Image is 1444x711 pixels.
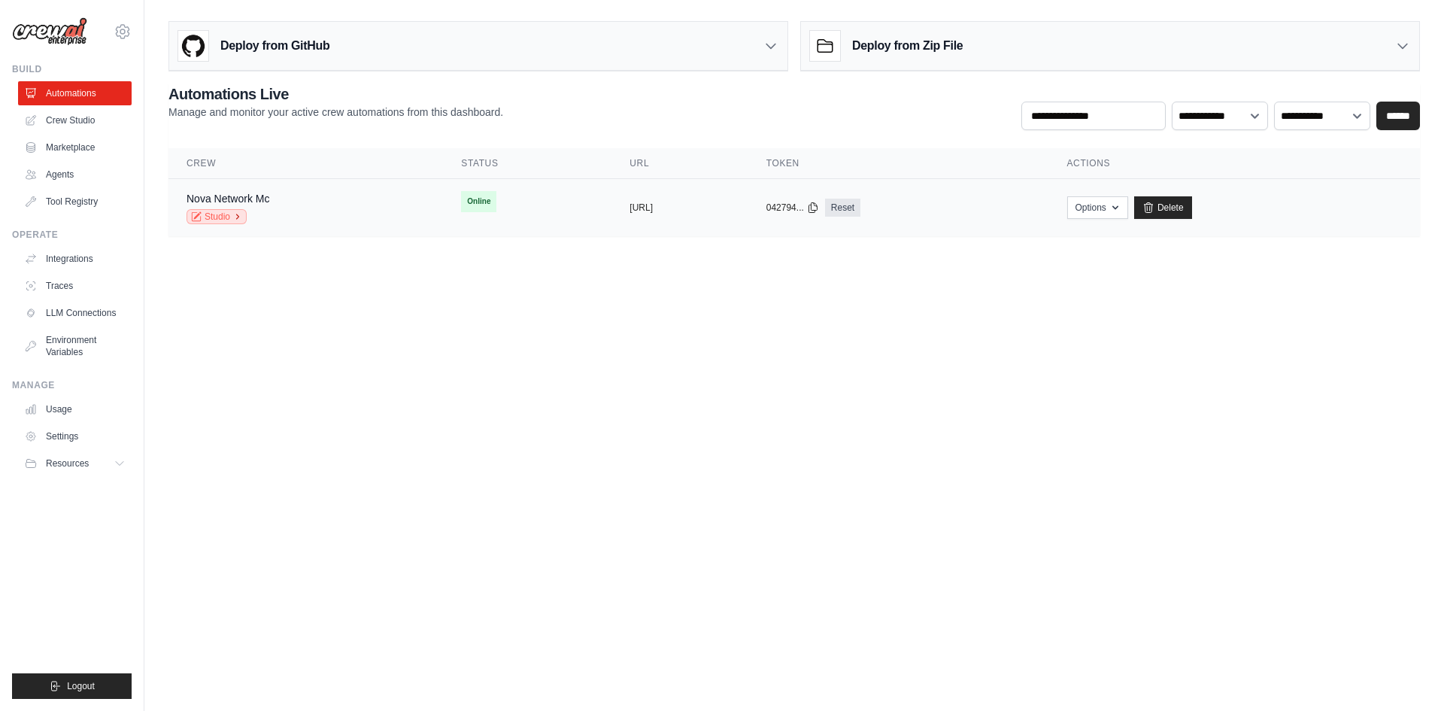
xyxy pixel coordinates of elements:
[443,148,611,179] th: Status
[67,680,95,692] span: Logout
[220,37,329,55] h3: Deploy from GitHub
[18,328,132,364] a: Environment Variables
[766,202,819,214] button: 042794...
[18,301,132,325] a: LLM Connections
[611,148,748,179] th: URL
[187,209,247,224] a: Studio
[18,163,132,187] a: Agents
[1134,196,1192,219] a: Delete
[18,135,132,160] a: Marketplace
[1049,148,1420,179] th: Actions
[852,37,963,55] h3: Deploy from Zip File
[461,191,496,212] span: Online
[12,17,87,46] img: Logo
[168,148,443,179] th: Crew
[18,424,132,448] a: Settings
[46,457,89,469] span: Resources
[748,148,1049,179] th: Token
[18,397,132,421] a: Usage
[825,199,860,217] a: Reset
[168,84,503,105] h2: Automations Live
[168,105,503,120] p: Manage and monitor your active crew automations from this dashboard.
[1067,196,1128,219] button: Options
[18,108,132,132] a: Crew Studio
[12,229,132,241] div: Operate
[12,673,132,699] button: Logout
[18,190,132,214] a: Tool Registry
[12,379,132,391] div: Manage
[18,247,132,271] a: Integrations
[187,193,269,205] a: Nova Network Mc
[18,451,132,476] button: Resources
[12,63,132,75] div: Build
[18,274,132,298] a: Traces
[18,81,132,105] a: Automations
[178,31,208,61] img: GitHub Logo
